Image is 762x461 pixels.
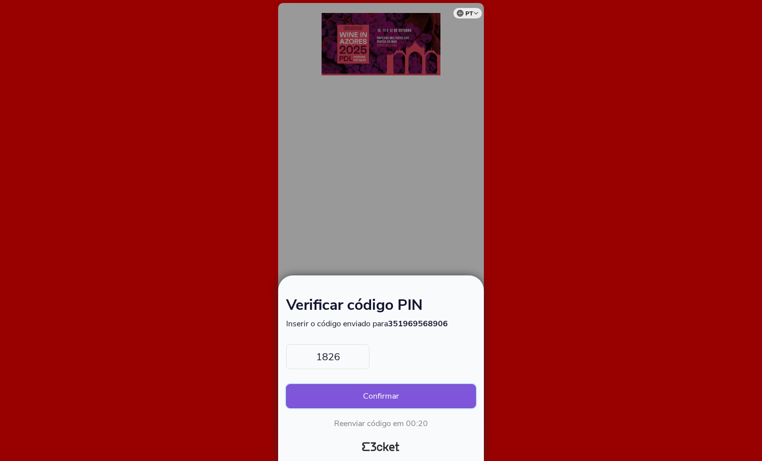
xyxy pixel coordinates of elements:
div: 00:20 [406,418,428,429]
strong: 351969568906 [388,318,448,329]
span: Reenviar código em [334,418,404,429]
button: Confirmar [286,384,476,408]
p: Inserir o código enviado para [286,318,476,329]
h1: Verificar código PIN [286,298,476,318]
